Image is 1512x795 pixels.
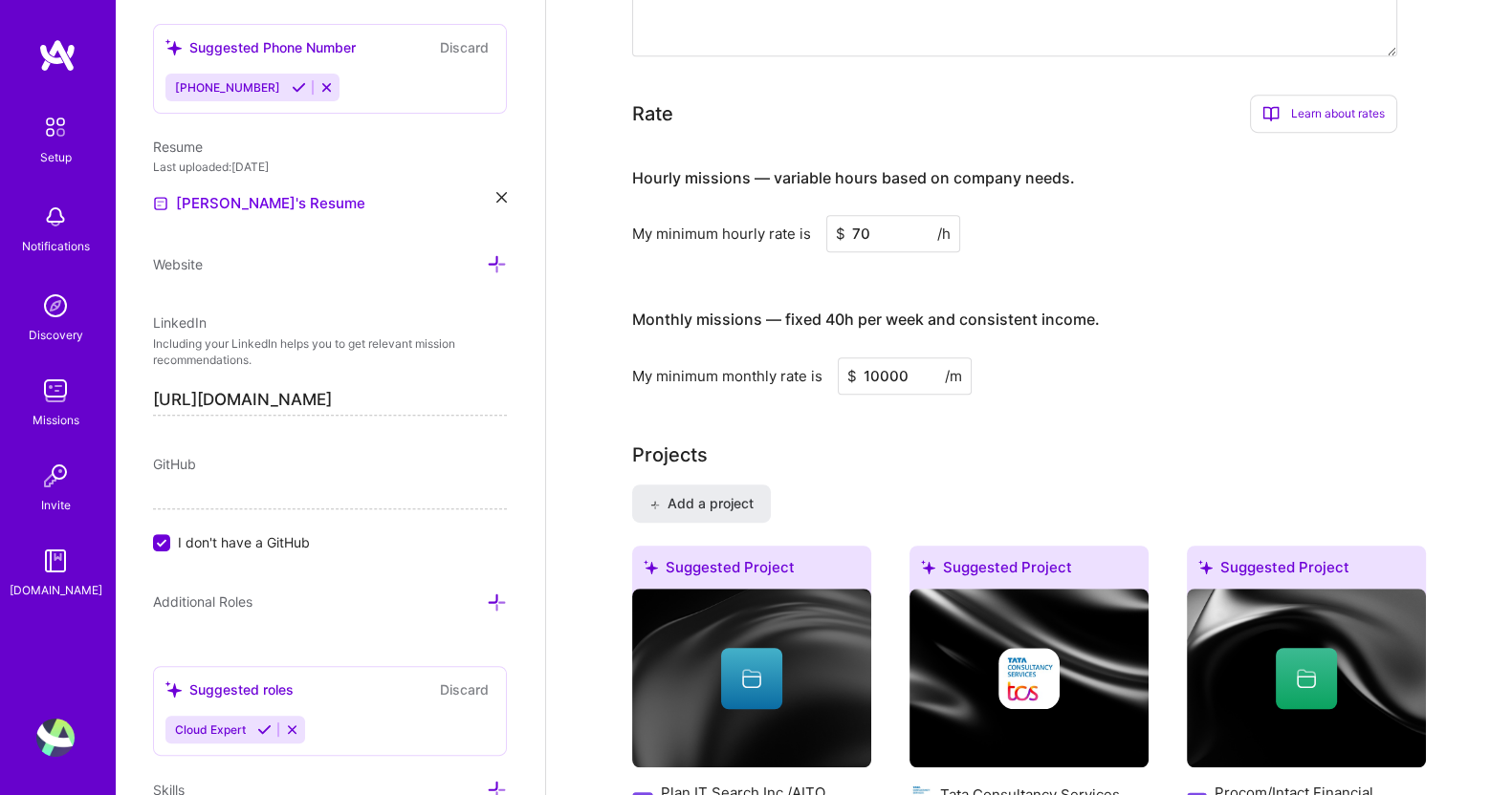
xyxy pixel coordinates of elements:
div: Learn about rates [1250,95,1397,133]
i: Reject [319,80,334,95]
h4: Monthly missions — fixed 40h per week and consistent income. [632,311,1100,329]
a: [PERSON_NAME]'s Resume [153,192,365,215]
i: icon Close [496,192,507,203]
i: Accept [257,722,272,737]
div: Projects [632,440,708,469]
i: icon SuggestedTeams [921,560,935,574]
h4: Hourly missions — variable hours based on company needs. [632,169,1075,187]
span: /h [937,224,951,244]
img: guide book [36,542,75,580]
img: teamwork [36,372,75,410]
img: cover [909,589,1149,768]
img: cover [1187,589,1426,768]
span: Cloud Expert [175,722,246,737]
span: Add a project [649,494,754,513]
div: Rate [632,99,673,128]
div: Invite [41,495,71,515]
div: Discovery [29,325,83,345]
div: Add projects you've worked on [632,440,708,469]
img: Invite [36,457,75,495]
i: icon SuggestedTeams [644,560,658,574]
input: XXX [838,357,972,395]
i: Reject [285,722,299,737]
span: GitHub [153,456,196,472]
img: User Avatar [36,719,75,757]
div: [DOMAIN_NAME] [10,580,102,600]
div: Suggested Project [632,546,871,596]
button: Add a project [632,484,771,523]
div: Notifications [22,236,90,256]
div: Setup [40,147,72,167]
span: I don't have a GitHub [178,532,310,552]
i: icon SuggestedTeams [1198,560,1213,574]
span: $ [836,224,845,244]
i: icon SuggestedTeams [165,39,182,55]
span: Resume [153,139,203,155]
div: Suggested Project [909,546,1149,596]
i: icon SuggestedTeams [165,681,182,698]
span: /m [945,366,962,386]
img: logo [38,38,77,73]
img: Resume [153,196,168,211]
button: Discard [434,36,494,58]
a: User Avatar [32,719,79,757]
span: Additional Roles [153,593,252,610]
div: My minimum monthly rate is [632,366,822,386]
div: My minimum hourly rate is [632,224,811,244]
div: Suggested Phone Number [165,37,356,57]
img: Company logo [998,648,1060,709]
div: Suggested roles [165,679,294,699]
img: cover [632,589,871,768]
button: Discard [434,678,494,700]
div: Last uploaded: [DATE] [153,157,507,177]
i: icon PlusBlack [649,500,660,510]
div: Missions [33,410,79,430]
span: LinkedIn [153,314,207,331]
span: [PHONE_NUMBER] [175,80,280,95]
div: Suggested Project [1187,546,1426,596]
img: setup [35,107,76,147]
i: icon BookOpen [1262,105,1280,122]
span: $ [847,366,857,386]
img: discovery [36,287,75,325]
i: Accept [292,80,306,95]
img: bell [36,198,75,236]
span: Website [153,256,203,272]
input: XXX [826,215,960,252]
p: Including your LinkedIn helps you to get relevant mission recommendations. [153,336,507,369]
